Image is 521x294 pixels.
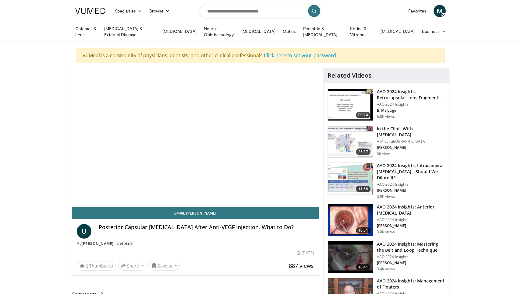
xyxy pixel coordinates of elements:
button: Share [118,261,147,271]
img: 01f52a5c-6a53-4eb2-8a1d-dad0d168ea80.150x105_q85_crop-smart_upscale.jpg [328,89,373,121]
p: [PERSON_NAME] [377,188,445,193]
div: [DATE] [297,250,314,256]
a: 11:58 AAO 2024 Insights: Intracameral [MEDICAL_DATA] - Should We Dilute It? … AAO 2024 Insights [... [328,163,445,199]
span: 25:37 [356,149,370,155]
a: Cataract & Lens [72,26,101,38]
a: Optics [279,25,299,37]
img: 22a3a3a3-03de-4b31-bd81-a17540334f4a.150x105_q85_crop-smart_upscale.jpg [328,241,373,273]
span: 10:51 [356,227,370,233]
img: 79b7ca61-ab04-43f8-89ee-10b6a48a0462.150x105_q85_crop-smart_upscale.jpg [328,126,373,158]
p: [PERSON_NAME] [377,223,445,228]
h3: AAO 2024 Insights: Retrocapsular Lens Fragments [377,89,445,101]
a: Specialties [111,5,146,17]
a: 25:37 In the Clinic With [MEDICAL_DATA] AIM at [GEOGRAPHIC_DATA] [PERSON_NAME] 36 views [328,126,445,158]
h3: AAO 2024 Insights: Mastering the Belt and Loop Technique [377,241,445,253]
video-js: Video Player [72,68,319,207]
img: de733f49-b136-4bdc-9e00-4021288efeb7.150x105_q85_crop-smart_upscale.jpg [328,163,373,194]
a: Browse [146,5,174,17]
p: AIM at [GEOGRAPHIC_DATA] [377,139,445,144]
a: Retina & Vitreous [346,26,377,38]
h4: Posterior Capsular [MEDICAL_DATA] After Anti-VEGF Injection. What to Do? [99,224,314,231]
div: By [77,241,314,247]
a: 10:51 AAO 2024 Insights: Anterior [MEDICAL_DATA] AAO 2024 Insights [PERSON_NAME] 3.0K views [328,204,445,236]
a: [MEDICAL_DATA] & External Disease [101,26,159,38]
h4: Related Videos [328,72,371,79]
h3: In the Clinic With [MEDICAL_DATA] [377,126,445,138]
a: M [434,5,446,17]
p: AAO 2024 Insights [377,217,445,222]
a: [PERSON_NAME] [81,241,114,246]
img: fd942f01-32bb-45af-b226-b96b538a46e6.150x105_q85_crop-smart_upscale.jpg [328,204,373,236]
p: AAO 2024 Insights [377,254,445,259]
a: Pediatric & [MEDICAL_DATA] [299,26,346,38]
a: [MEDICAL_DATA] [238,25,279,37]
a: Email [PERSON_NAME] [72,207,319,219]
a: [MEDICAL_DATA] [377,25,418,37]
p: [PERSON_NAME] [377,261,445,265]
a: Favorites [405,5,430,17]
p: AAO 2024 Insights [377,102,445,107]
a: Neuro-Ophthalmology [200,26,238,38]
a: 09:24 AAO 2024 Insights: Retrocapsular Lens Fragments AAO 2024 Insights B. Malyugin 6.8K views [328,89,445,121]
a: 2 Videos [115,241,135,247]
span: 887 views [289,262,314,269]
h3: AAO 2024 Insights: Intracameral [MEDICAL_DATA] - Should We Dilute It? … [377,163,445,181]
p: 36 views [377,151,392,156]
p: AAO 2024 Insights [377,182,445,187]
span: 11:58 [356,186,370,192]
p: 3.4K views [377,267,395,271]
h3: AAO 2024 Insights: Anterior [MEDICAL_DATA] [377,204,445,216]
span: 09:24 [356,112,370,118]
p: 3.9K views [377,194,395,199]
p: 3.0K views [377,229,395,234]
h3: AAO 2024 Insights: Management of Floaters [377,278,445,290]
p: B. Malyugin [377,108,445,113]
span: 18:41 [356,264,370,270]
p: [PERSON_NAME] [377,145,445,150]
button: Save to [149,261,180,271]
a: [MEDICAL_DATA] [159,25,200,37]
a: Business [418,25,449,37]
a: U [77,224,91,239]
a: 18:41 AAO 2024 Insights: Mastering the Belt and Loop Technique AAO 2024 Insights [PERSON_NAME] 3.... [328,241,445,273]
input: Search topics, interventions [200,4,321,18]
img: VuMedi Logo [75,8,108,14]
div: VuMedi is a community of physicians, dentists, and other clinical professionals. [76,48,445,63]
a: 2 Thumbs Up [77,261,116,271]
span: 2 [86,263,88,269]
p: 6.8K views [377,114,395,119]
a: Click here to set your password [264,52,336,59]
